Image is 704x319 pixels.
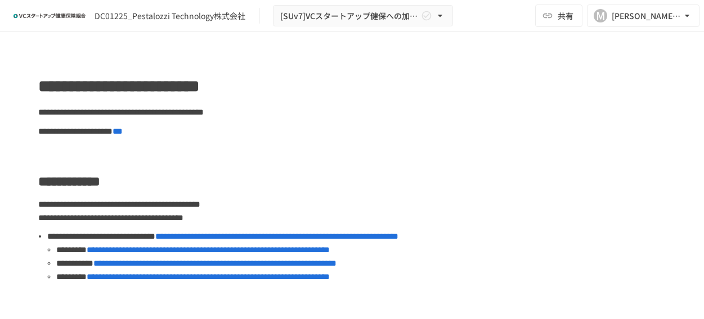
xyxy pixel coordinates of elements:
img: ZDfHsVrhrXUoWEWGWYf8C4Fv4dEjYTEDCNvmL73B7ox [14,7,86,25]
div: DC01225_Pestalozzi Technology株式会社 [95,10,245,22]
span: 共有 [558,10,573,22]
button: M[PERSON_NAME][EMAIL_ADDRESS][PERSON_NAME][PERSON_NAME][DOMAIN_NAME] [587,4,699,27]
span: [SUv7]VCスタートアップ健保への加入申請手続き [280,9,419,23]
div: M [594,9,607,22]
button: 共有 [535,4,582,27]
button: [SUv7]VCスタートアップ健保への加入申請手続き [273,5,453,27]
div: [PERSON_NAME][EMAIL_ADDRESS][PERSON_NAME][PERSON_NAME][DOMAIN_NAME] [612,9,681,23]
